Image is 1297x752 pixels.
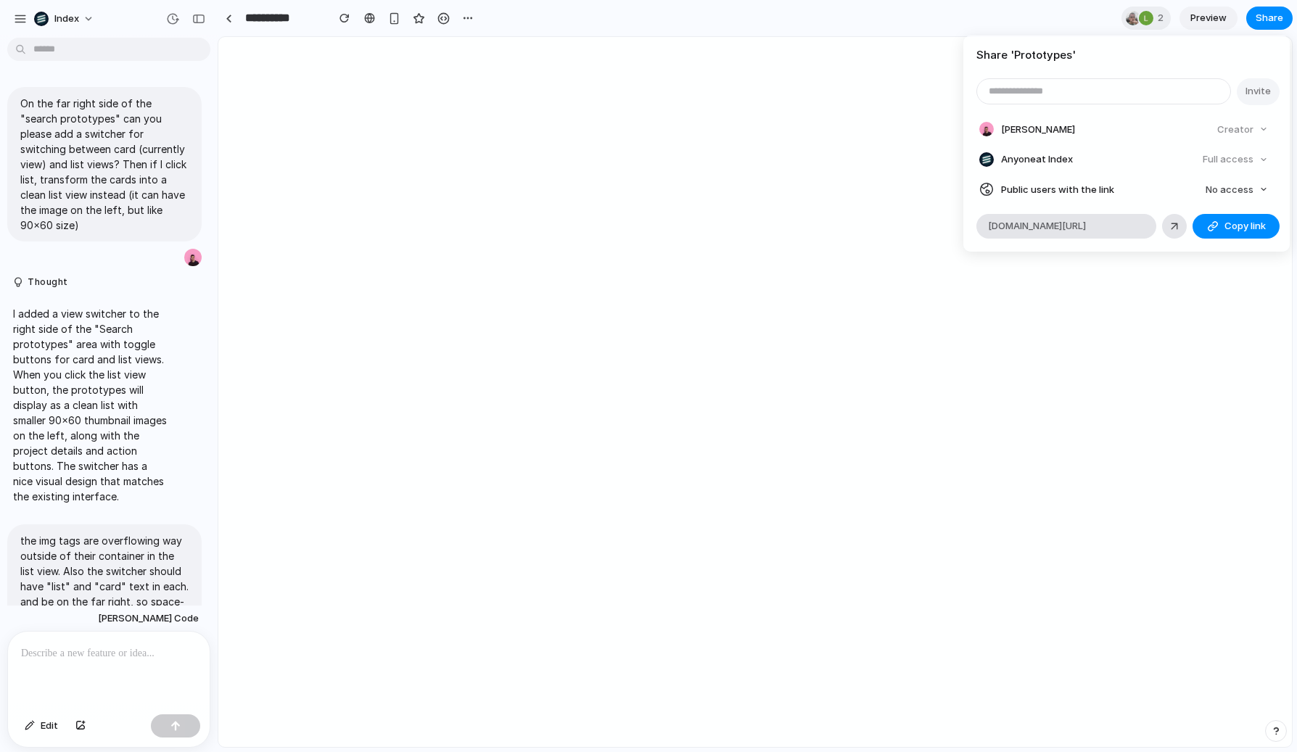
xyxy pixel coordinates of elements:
[1001,152,1073,167] span: Anyone at Index
[976,47,1277,64] h4: Share ' Prototypes '
[1224,219,1266,234] span: Copy link
[1001,183,1114,197] span: Public users with the link
[976,214,1156,239] div: [DOMAIN_NAME][URL]
[1206,183,1253,197] span: No access
[1001,123,1075,137] span: [PERSON_NAME]
[1193,214,1280,239] button: Copy link
[988,219,1086,234] span: [DOMAIN_NAME][URL]
[1200,180,1274,200] button: No access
